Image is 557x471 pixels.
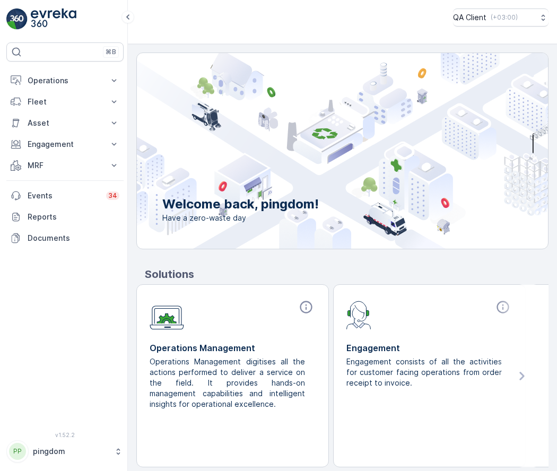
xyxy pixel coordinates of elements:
p: 34 [108,191,117,200]
button: MRF [6,155,124,176]
span: v 1.52.2 [6,432,124,438]
p: MRF [28,160,102,171]
p: Events [28,190,100,201]
img: module-icon [346,300,371,329]
a: Reports [6,206,124,228]
p: Engagement [346,342,512,354]
button: Asset [6,112,124,134]
img: city illustration [89,53,548,249]
p: Engagement [28,139,102,150]
p: Asset [28,118,102,128]
p: ⌘B [106,48,116,56]
p: Solutions [145,266,549,282]
a: Documents [6,228,124,249]
p: Reports [28,212,119,222]
img: module-icon [150,300,184,330]
button: Engagement [6,134,124,155]
button: Operations [6,70,124,91]
p: Operations Management [150,342,316,354]
span: Have a zero-waste day [162,213,319,223]
button: Fleet [6,91,124,112]
img: logo_light-DOdMpM7g.png [31,8,76,30]
p: Fleet [28,97,102,107]
p: Operations Management digitises all the actions performed to deliver a service on the field. It p... [150,356,307,409]
button: QA Client(+03:00) [453,8,549,27]
p: Operations [28,75,102,86]
p: ( +03:00 ) [491,13,518,22]
img: logo [6,8,28,30]
a: Events34 [6,185,124,206]
p: Documents [28,233,119,243]
div: PP [9,443,26,460]
p: Engagement consists of all the activities for customer facing operations from order receipt to in... [346,356,504,388]
button: PPpingdom [6,440,124,463]
p: QA Client [453,12,486,23]
p: Welcome back, pingdom! [162,196,319,213]
p: pingdom [33,446,109,457]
